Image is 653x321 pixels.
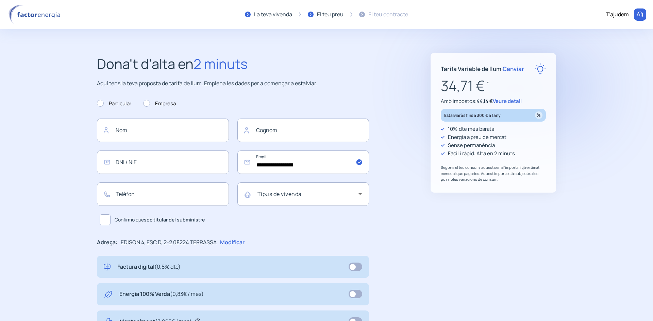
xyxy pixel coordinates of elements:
[637,11,643,18] img: llamar
[144,216,205,223] b: sóc titular del subministre
[448,141,495,149] p: Sense permanència
[448,149,515,158] p: Fàcil i ràpid: Alta en 2 minuts
[368,10,408,19] div: El teu contracte
[104,263,111,271] img: digital-invoice.svg
[606,10,629,19] div: T'ajudem
[97,100,131,108] label: Particular
[441,64,524,73] p: Tarifa Variable de llum ·
[119,290,204,299] p: Energia 100% Verda
[444,111,501,119] p: Estalviaràs fins a 300 € a l'any
[104,290,113,299] img: energy-green.svg
[97,53,369,75] h2: Dona't d'alta en
[476,97,493,105] span: 44,14 €
[220,238,245,247] p: Modificar
[254,10,292,19] div: La teva vivenda
[115,216,205,224] span: Confirmo que
[143,100,176,108] label: Empresa
[97,79,369,88] p: Aquí tens la teva proposta de tarifa de llum. Emplena les dades per a començar a estalviar.
[441,164,546,182] p: Segons el teu consum, aquest seria l'import mitjà estimat mensual que pagaries. Aquest import est...
[535,111,542,119] img: percentage_icon.svg
[441,97,546,105] p: Amb impostos:
[154,263,181,270] span: (0,5% dte)
[121,238,217,247] p: EDISON 4, ESC D, 2-2 08224 TERRASSA
[97,238,117,247] p: Adreça:
[170,290,204,298] span: (0,83€ / mes)
[493,97,522,105] span: Veure detall
[535,63,546,74] img: rate-E.svg
[448,125,494,133] p: 10% dte més barata
[317,10,344,19] div: El teu preu
[7,5,65,24] img: logo factor
[448,133,506,141] p: Energia a preu de mercat
[441,74,546,97] p: 34,71 €
[194,54,248,73] span: 2 minuts
[257,190,302,198] mat-label: Tipus de vivenda
[117,263,181,271] p: Factura digital
[503,65,524,73] span: Canviar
